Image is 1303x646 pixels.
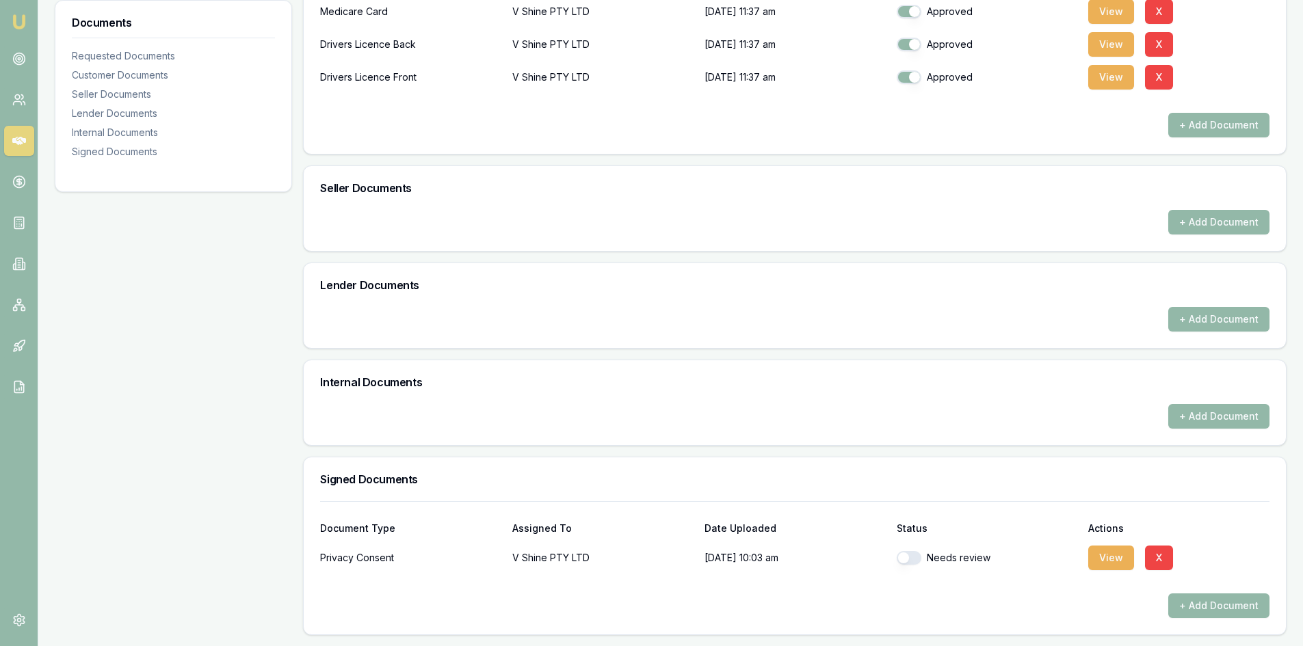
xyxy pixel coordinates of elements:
div: Date Uploaded [705,524,886,533]
p: [DATE] 11:37 am [705,64,886,91]
button: + Add Document [1168,404,1269,429]
h3: Seller Documents [320,183,1269,193]
button: + Add Document [1168,113,1269,137]
button: X [1145,546,1173,570]
div: Assigned To [512,524,694,533]
button: X [1145,32,1173,57]
div: Seller Documents [72,88,275,101]
div: Signed Documents [72,145,275,159]
div: Customer Documents [72,68,275,82]
button: + Add Document [1168,593,1269,618]
button: View [1088,65,1134,90]
p: V Shine PTY LTD [512,64,694,91]
div: Document Type [320,524,501,533]
button: View [1088,32,1134,57]
div: Drivers Licence Front [320,64,501,91]
h3: Lender Documents [320,280,1269,291]
p: [DATE] 10:03 am [705,544,886,571]
div: Requested Documents [72,49,275,63]
button: + Add Document [1168,210,1269,234]
div: Lender Documents [72,107,275,120]
div: Approved [897,70,1078,84]
p: V Shine PTY LTD [512,544,694,571]
img: emu-icon-u.png [11,14,27,30]
div: Status [897,524,1078,533]
button: View [1088,546,1134,570]
div: Internal Documents [72,126,275,139]
button: X [1145,65,1173,90]
div: Privacy Consent [320,544,501,571]
div: Drivers Licence Back [320,31,501,58]
div: Approved [897,38,1078,51]
h3: Signed Documents [320,474,1269,485]
div: Actions [1088,524,1269,533]
p: [DATE] 11:37 am [705,31,886,58]
h3: Documents [72,17,275,28]
p: V Shine PTY LTD [512,31,694,58]
h3: Internal Documents [320,377,1269,388]
div: Approved [897,5,1078,18]
button: + Add Document [1168,307,1269,332]
div: Needs review [897,551,1078,565]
